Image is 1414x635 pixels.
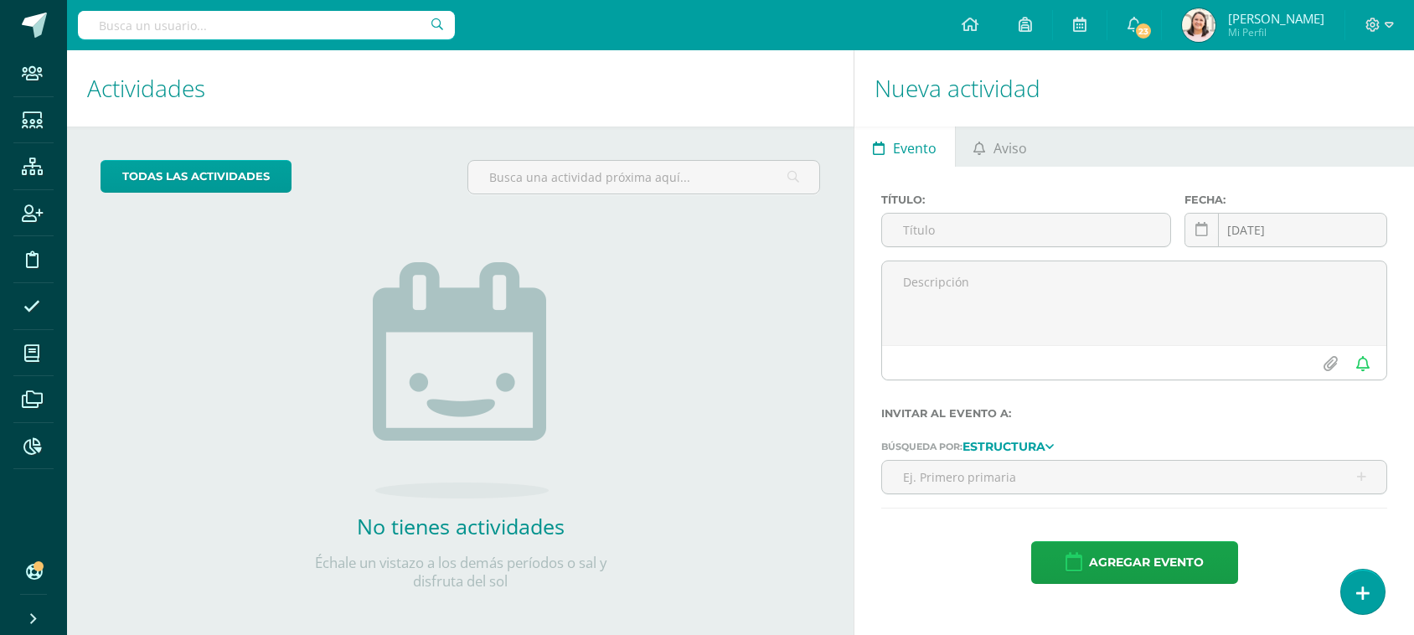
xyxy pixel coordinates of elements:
[854,126,954,167] a: Evento
[1185,214,1386,246] input: Fecha de entrega
[1089,542,1204,583] span: Agregar evento
[1184,194,1387,206] label: Fecha:
[293,512,628,540] h2: No tienes actividades
[87,50,833,126] h1: Actividades
[962,440,1054,452] a: Estructura
[373,262,549,498] img: no_activities.png
[101,160,292,193] a: todas las Actividades
[956,126,1045,167] a: Aviso
[882,461,1386,493] input: Ej. Primero primaria
[875,50,1394,126] h1: Nueva actividad
[1031,541,1238,584] button: Agregar evento
[881,194,1170,206] label: Título:
[993,128,1027,168] span: Aviso
[962,439,1045,454] strong: Estructura
[78,11,455,39] input: Busca un usuario...
[1182,8,1215,42] img: 89ad1f60e869b90960500a0324460f0a.png
[881,407,1387,420] label: Invitar al evento a:
[1228,25,1324,39] span: Mi Perfil
[893,128,937,168] span: Evento
[881,441,962,452] span: Búsqueda por:
[293,554,628,591] p: Échale un vistazo a los demás períodos o sal y disfruta del sol
[1134,22,1153,40] span: 23
[882,214,1169,246] input: Título
[1228,10,1324,27] span: [PERSON_NAME]
[468,161,820,194] input: Busca una actividad próxima aquí...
